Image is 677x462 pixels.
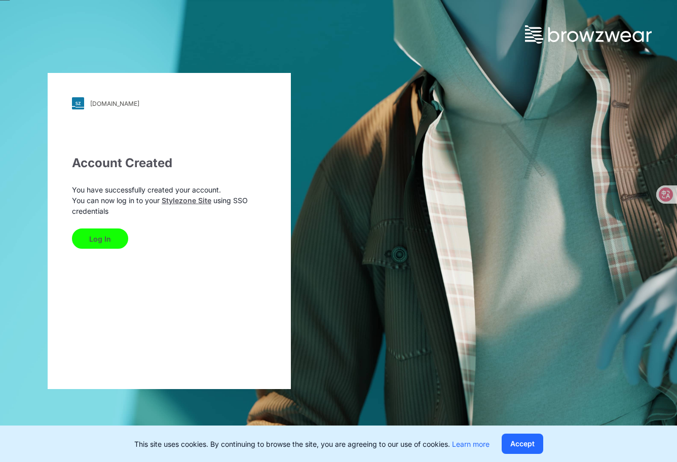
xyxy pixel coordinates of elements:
[134,439,490,449] p: This site uses cookies. By continuing to browse the site, you are agreeing to our use of cookies.
[72,154,267,172] div: Account Created
[162,196,211,205] a: Stylezone Site
[72,184,267,195] p: You have successfully created your account.
[525,25,652,44] img: browzwear-logo.73288ffb.svg
[72,228,128,249] button: Log In
[502,434,543,454] button: Accept
[90,100,139,107] div: [DOMAIN_NAME]
[72,97,84,109] img: svg+xml;base64,PHN2ZyB3aWR0aD0iMjgiIGhlaWdodD0iMjgiIHZpZXdCb3g9IjAgMCAyOCAyOCIgZmlsbD0ibm9uZSIgeG...
[452,440,490,448] a: Learn more
[72,195,267,216] p: You can now log in to your using SSO credentials
[72,97,267,109] a: [DOMAIN_NAME]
